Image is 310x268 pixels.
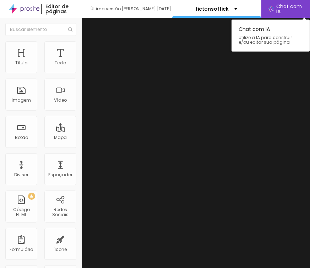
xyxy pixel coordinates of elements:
div: Título [15,60,27,65]
span: Utilize a IA para construir e/ou editar sua página [239,35,303,44]
div: Divisor [14,172,28,177]
div: Código HTML [7,207,35,218]
div: Redes Sociais [46,207,74,218]
input: Buscar elemento [5,23,76,36]
div: Botão [15,135,28,140]
div: Espaçador [48,172,72,177]
div: Ícone [54,247,67,252]
div: Formulário [10,247,33,252]
div: Editor de páginas [41,4,83,14]
img: Icone [68,27,72,32]
div: Última versão [PERSON_NAME] [DATE] [91,7,172,11]
img: AI [268,6,273,12]
span: Chat com IA [276,4,303,14]
div: Imagem [12,98,31,103]
div: Chat com IA [232,20,310,52]
div: Vídeo [54,98,67,103]
p: fictonsoffick [196,6,229,11]
div: Mapa [54,135,67,140]
div: Texto [55,60,66,65]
